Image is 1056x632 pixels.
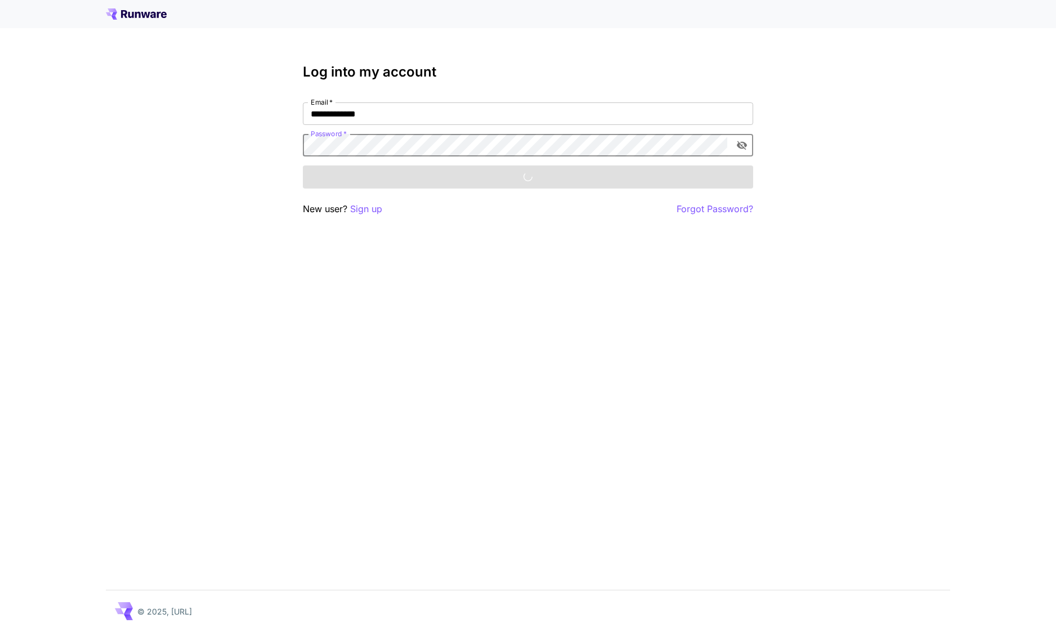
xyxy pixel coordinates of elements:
[137,606,192,617] p: © 2025, [URL]
[311,129,347,138] label: Password
[350,202,382,216] button: Sign up
[303,202,382,216] p: New user?
[677,202,753,216] button: Forgot Password?
[303,64,753,80] h3: Log into my account
[311,97,333,107] label: Email
[732,135,752,155] button: toggle password visibility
